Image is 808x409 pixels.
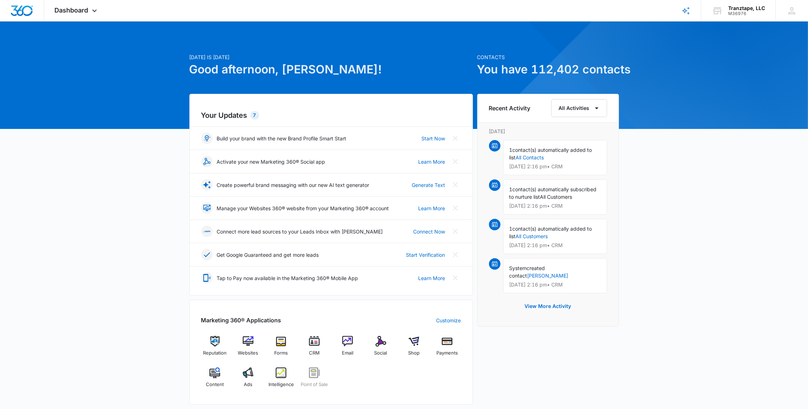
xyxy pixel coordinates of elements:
[238,350,258,357] span: Websites
[217,158,325,165] p: Activate your new Marketing 360® Social app
[418,204,445,212] a: Learn More
[55,6,88,14] span: Dashboard
[206,381,224,388] span: Content
[201,110,461,121] h2: Your Updates
[217,181,369,189] p: Create powerful brand messaging with our new AI text generator
[217,228,383,235] p: Connect more lead sources to your Leads Inbox with [PERSON_NAME]
[301,336,328,362] a: CRM
[434,336,461,362] a: Payments
[217,251,319,259] p: Get Google Guaranteed and get more leads
[509,203,601,208] p: [DATE] 2:16 pm • CRM
[509,164,601,169] p: [DATE] 2:16 pm • CRM
[189,61,473,78] h1: Good afternoon, [PERSON_NAME]!
[516,154,544,160] a: All Contacts
[301,381,328,388] span: Point of Sale
[509,226,513,232] span: 1
[540,194,572,200] span: All Customers
[267,336,295,362] a: Forms
[342,350,353,357] span: Email
[217,204,389,212] p: Manage your Websites 360® website from your Marketing 360® account
[436,317,461,324] a: Customize
[527,273,568,279] a: [PERSON_NAME]
[268,381,294,388] span: Intelligence
[450,272,461,284] button: Close
[234,367,262,393] a: Ads
[203,350,227,357] span: Reputation
[450,226,461,237] button: Close
[418,158,445,165] a: Learn More
[309,350,320,357] span: CRM
[400,336,428,362] a: Shop
[450,202,461,214] button: Close
[250,111,259,120] div: 7
[274,350,288,357] span: Forms
[450,249,461,260] button: Close
[408,350,420,357] span: Shop
[217,274,358,282] p: Tap to Pay now available in the Marketing 360® Mobile App
[477,53,619,61] p: Contacts
[436,350,458,357] span: Payments
[728,11,765,16] div: account id
[489,104,531,112] h6: Recent Activity
[509,243,601,248] p: [DATE] 2:16 pm • CRM
[374,350,387,357] span: Social
[489,127,607,135] p: [DATE]
[509,282,601,287] p: [DATE] 2:16 pm • CRM
[217,135,347,142] p: Build your brand with the new Brand Profile Smart Start
[201,316,281,324] h2: Marketing 360® Applications
[234,336,262,362] a: Websites
[367,336,395,362] a: Social
[509,186,597,200] span: contact(s) automatically subscribed to nurture list
[244,381,252,388] span: Ads
[450,133,461,144] button: Close
[477,61,619,78] h1: You have 112,402 contacts
[413,228,445,235] a: Connect Now
[406,251,445,259] a: Start Verification
[450,156,461,167] button: Close
[418,274,445,282] a: Learn More
[412,181,445,189] a: Generate Text
[189,53,473,61] p: [DATE] is [DATE]
[509,147,592,160] span: contact(s) automatically added to list
[551,99,607,117] button: All Activities
[509,147,513,153] span: 1
[728,5,765,11] div: account name
[516,233,548,239] a: All Customers
[450,179,461,191] button: Close
[509,265,545,279] span: created contact
[509,265,527,271] span: System
[518,298,579,315] button: View More Activity
[301,367,328,393] a: Point of Sale
[509,226,592,239] span: contact(s) automatically added to list
[267,367,295,393] a: Intelligence
[509,186,513,192] span: 1
[422,135,445,142] a: Start Now
[201,336,229,362] a: Reputation
[201,367,229,393] a: Content
[334,336,362,362] a: Email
